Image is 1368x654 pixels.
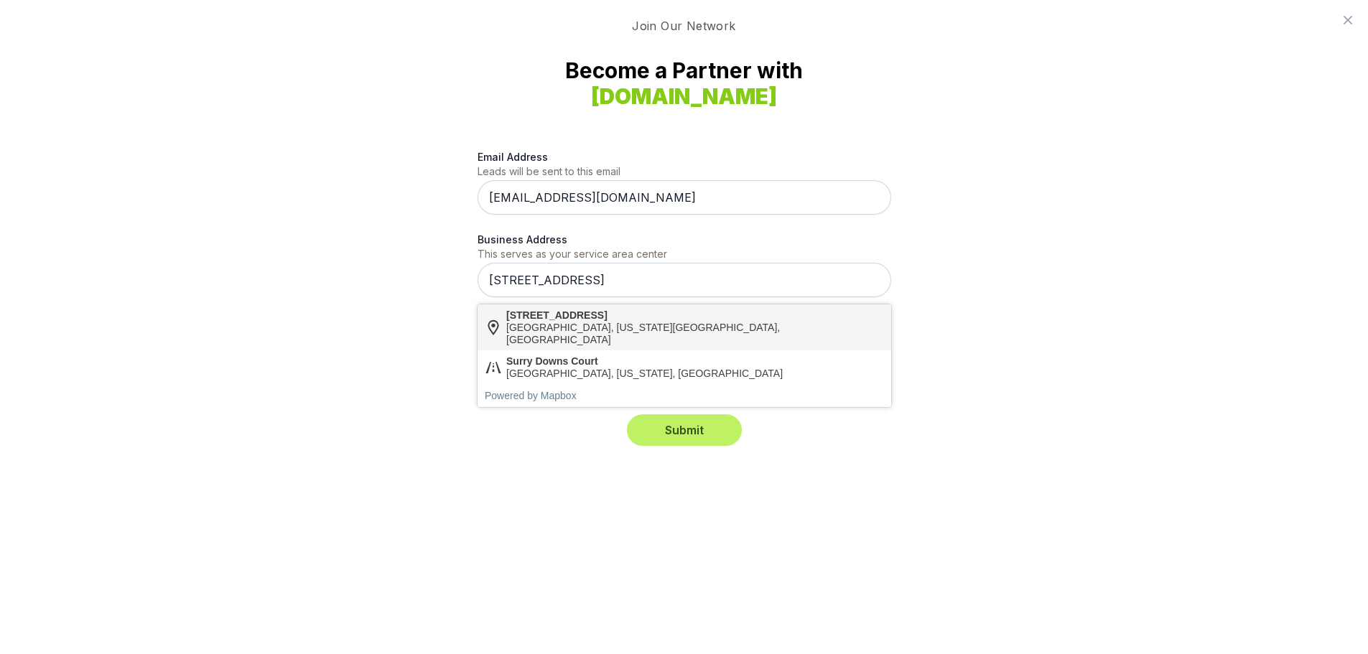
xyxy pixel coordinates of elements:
input: Enter your address [478,263,891,297]
button: Submit [627,414,742,446]
label: Email Address [478,149,891,164]
div: [GEOGRAPHIC_DATA], [US_STATE][GEOGRAPHIC_DATA], [GEOGRAPHIC_DATA] [506,322,883,346]
p: Leads will be sent to this email [478,164,891,179]
label: Business Address [478,232,891,247]
div: Surry Downs Court [506,355,783,368]
input: me@gmail.com [478,180,891,215]
div: [GEOGRAPHIC_DATA], [US_STATE], [GEOGRAPHIC_DATA] [506,368,783,380]
strong: [DOMAIN_NAME] [591,83,777,109]
div: [STREET_ADDRESS] [506,309,883,322]
p: This serves as your service area center [478,247,891,261]
a: Powered by Mapbox [485,390,577,401]
strong: Become a Partner with [501,57,868,109]
span: Join Our Network [620,17,747,34]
